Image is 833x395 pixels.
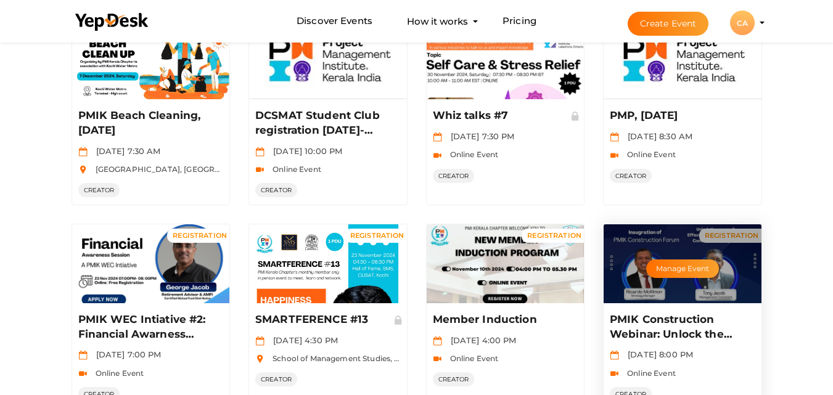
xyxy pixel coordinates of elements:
[267,335,338,345] span: [DATE] 4:30 PM
[503,10,536,33] a: Pricing
[610,351,619,360] img: calendar.svg
[726,10,758,36] button: CA
[433,354,442,364] img: video-icon.svg
[403,10,472,33] button: How it works
[433,132,442,142] img: calendar.svg
[393,314,404,325] img: Private Event
[78,165,88,174] img: location.svg
[78,369,88,378] img: video-icon.svg
[255,372,297,386] span: CREATOR
[610,369,619,378] img: video-icon.svg
[255,108,398,138] p: DCSMAT Student Club registration [DATE]-[DATE], Batch 2
[433,169,475,183] span: CREATOR
[621,150,676,159] span: Online Event
[255,312,398,327] p: SMARTFERENCE #13
[297,10,372,33] a: Discover Events
[433,151,442,160] img: video-icon.svg
[255,147,265,157] img: calendar.svg
[78,351,88,360] img: calendar.svg
[610,151,619,160] img: video-icon.svg
[646,259,719,278] button: Manage Event
[610,169,652,183] span: CREATOR
[730,18,755,28] profile-pic: CA
[445,335,517,345] span: [DATE] 4:00 PM
[622,131,692,141] span: [DATE] 8:30 AM
[433,108,575,123] p: Whiz talks #7
[255,354,265,364] img: location.svg
[89,369,144,378] span: Online Event
[621,369,676,378] span: Online Event
[730,10,755,35] div: CA
[445,131,515,141] span: [DATE] 7:30 PM
[433,312,575,327] p: Member Induction
[255,336,265,346] img: calendar.svg
[90,146,161,156] span: [DATE] 7:30 AM
[433,372,475,386] span: CREATOR
[78,312,221,342] p: PMIK WEC Intiative #2: Financial Awarness Session
[255,183,297,197] span: CREATOR
[570,110,581,121] img: Private Event
[444,150,499,159] span: Online Event
[78,147,88,157] img: calendar.svg
[444,354,499,363] span: Online Event
[266,165,321,174] span: Online Event
[622,349,693,359] span: [DATE] 8:00 PM
[610,132,619,142] img: calendar.svg
[628,12,709,36] button: Create Event
[610,108,752,123] p: PMP, [DATE]
[78,183,120,197] span: CREATOR
[267,146,342,156] span: [DATE] 10:00 PM
[78,108,221,138] p: PMIK Beach Cleaning, [DATE]
[610,312,752,342] p: PMIK Construction Webinar: Unlock the power of Effective Communication in Construction Projects
[89,165,269,174] span: [GEOGRAPHIC_DATA], [GEOGRAPHIC_DATA]
[90,349,162,359] span: [DATE] 7:00 PM
[255,165,265,174] img: video-icon.svg
[433,336,442,346] img: calendar.svg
